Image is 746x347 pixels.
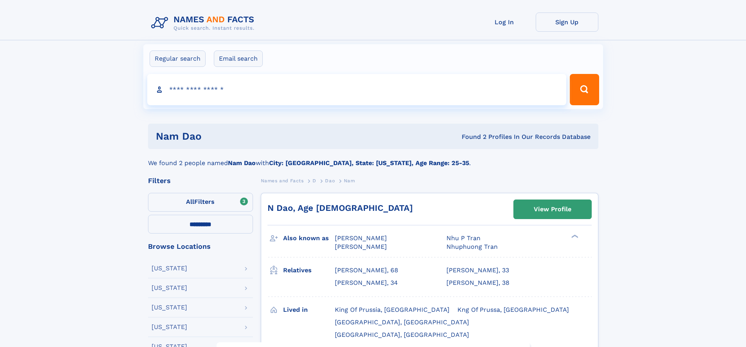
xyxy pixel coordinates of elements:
div: View Profile [534,200,571,218]
span: Nhu P Tran [446,234,480,242]
a: Sign Up [536,13,598,32]
h3: Lived in [283,303,335,316]
button: Search Button [570,74,599,105]
a: Log In [473,13,536,32]
a: [PERSON_NAME], 38 [446,279,509,287]
h1: nam dao [156,131,332,141]
div: Found 2 Profiles In Our Records Database [332,133,591,141]
div: [US_STATE] [152,304,187,311]
span: King Of Prussia, [GEOGRAPHIC_DATA] [335,306,450,313]
div: We found 2 people named with . [148,149,598,168]
div: [US_STATE] [152,265,187,271]
a: Dao [325,176,335,185]
b: City: [GEOGRAPHIC_DATA], State: [US_STATE], Age Range: 25-35 [269,159,469,167]
label: Regular search [150,50,206,67]
span: Kng Of Prussa, [GEOGRAPHIC_DATA] [457,306,569,313]
a: Names and Facts [261,176,304,185]
span: [GEOGRAPHIC_DATA], [GEOGRAPHIC_DATA] [335,331,469,338]
a: View Profile [514,200,591,219]
span: Dao [325,178,335,183]
span: Nhuphuong Tran [446,243,498,250]
span: [GEOGRAPHIC_DATA], [GEOGRAPHIC_DATA] [335,318,469,326]
h3: Relatives [283,264,335,277]
span: Nam [344,178,355,183]
a: [PERSON_NAME], 68 [335,266,398,275]
label: Filters [148,193,253,212]
input: search input [147,74,567,105]
span: [PERSON_NAME] [335,234,387,242]
label: Email search [214,50,263,67]
div: ❯ [569,234,579,239]
div: [US_STATE] [152,285,187,291]
a: N Dao, Age [DEMOGRAPHIC_DATA] [267,203,413,213]
div: Filters [148,177,253,184]
a: [PERSON_NAME], 34 [335,279,398,287]
span: All [186,198,194,205]
div: Browse Locations [148,243,253,250]
a: D [312,176,316,185]
span: D [312,178,316,183]
span: [PERSON_NAME] [335,243,387,250]
b: Nam Dao [228,159,256,167]
img: Logo Names and Facts [148,13,261,34]
h3: Also known as [283,232,335,245]
a: [PERSON_NAME], 33 [446,266,509,275]
div: [US_STATE] [152,324,187,330]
